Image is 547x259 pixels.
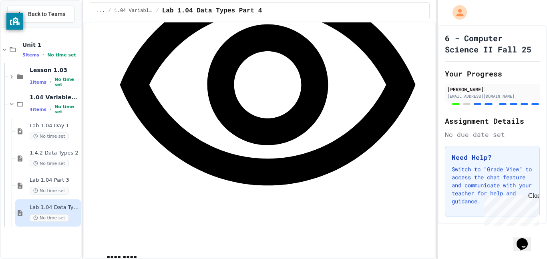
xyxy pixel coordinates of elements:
[445,68,540,79] h2: Your Progress
[452,153,533,162] h3: Need Help?
[28,10,65,18] span: Back to Teams
[7,6,74,23] button: Back to Teams
[30,187,69,195] span: No time set
[444,3,469,22] div: My Account
[42,52,44,58] span: •
[50,79,51,85] span: •
[30,150,79,157] span: 1.4.2 Data Types 2
[3,3,55,51] div: Chat with us now!Close
[162,6,262,16] span: Lab 1.04 Data Types Part 4
[54,77,79,87] span: No time set
[30,122,79,129] span: Lab 1.04 Day 1
[30,214,69,222] span: No time set
[513,227,539,251] iframe: chat widget
[30,160,69,167] span: No time set
[452,165,533,205] p: Switch to "Grade View" to access the chat feature and communicate with your teacher for help and ...
[30,177,79,184] span: Lab 1.04 Part 3
[47,52,76,58] span: No time set
[30,66,79,74] span: Lesson 1.03
[30,133,69,140] span: No time set
[156,8,159,14] span: /
[30,107,46,112] span: 4 items
[445,32,540,55] h1: 6 - Computer Science II Fall 25
[481,192,539,226] iframe: chat widget
[30,80,46,85] span: 1 items
[445,130,540,139] div: No due date set
[115,8,153,14] span: 1.04 Variables and User Input
[54,104,79,114] span: No time set
[97,8,105,14] span: ...
[50,106,51,112] span: •
[6,13,23,30] button: privacy banner
[445,115,540,126] h2: Assignment Details
[22,52,39,58] span: 5 items
[447,86,537,93] div: [PERSON_NAME]
[447,93,537,99] div: [EMAIL_ADDRESS][DOMAIN_NAME]
[22,41,79,48] span: Unit 1
[108,8,111,14] span: /
[30,94,79,101] span: 1.04 Variables and User Input
[30,204,79,211] span: Lab 1.04 Data Types Part 4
